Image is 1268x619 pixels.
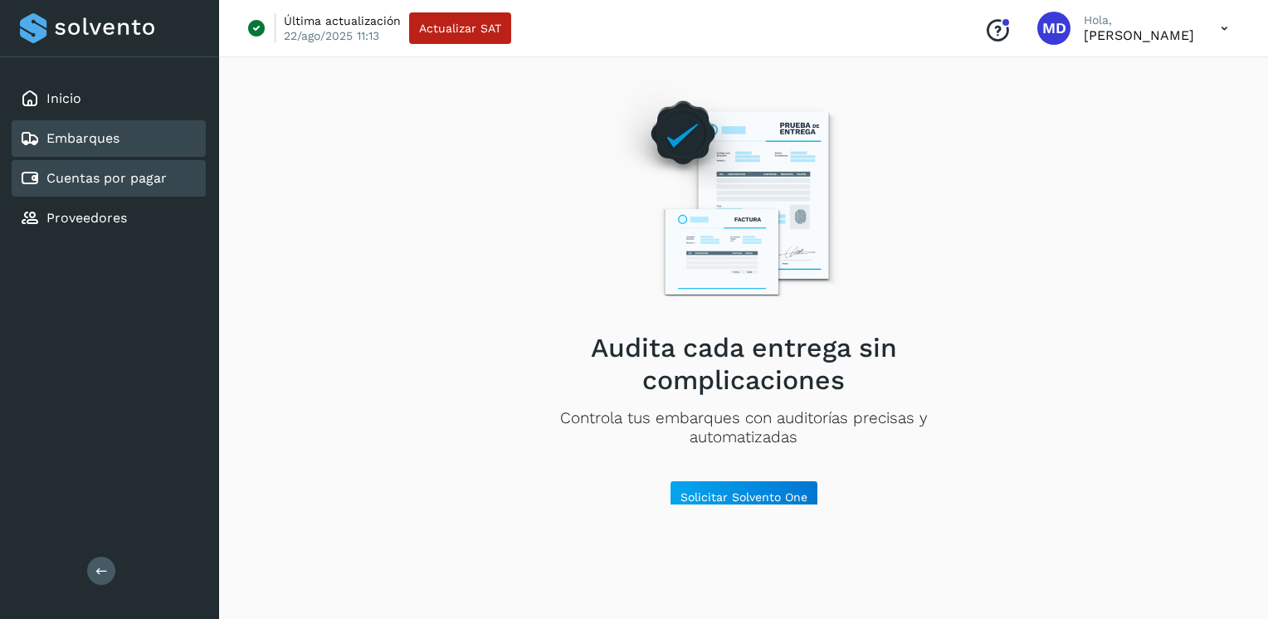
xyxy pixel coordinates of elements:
[1084,13,1194,27] p: Hola,
[12,200,206,236] div: Proveedores
[507,409,980,447] p: Controla tus embarques con auditorías precisas y automatizadas
[507,332,980,396] h2: Audita cada entrega sin complicaciones
[600,76,887,319] img: Empty state image
[409,12,511,44] button: Actualizar SAT
[1084,27,1194,43] p: Moises Davila
[670,480,818,514] button: Solicitar Solvento One
[46,210,127,226] a: Proveedores
[12,120,206,157] div: Embarques
[680,491,807,503] span: Solicitar Solvento One
[46,170,167,186] a: Cuentas por pagar
[12,160,206,197] div: Cuentas por pagar
[46,90,81,106] a: Inicio
[284,13,401,28] p: Última actualización
[46,130,119,146] a: Embarques
[12,80,206,117] div: Inicio
[284,28,379,43] p: 22/ago/2025 11:13
[419,22,501,34] span: Actualizar SAT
